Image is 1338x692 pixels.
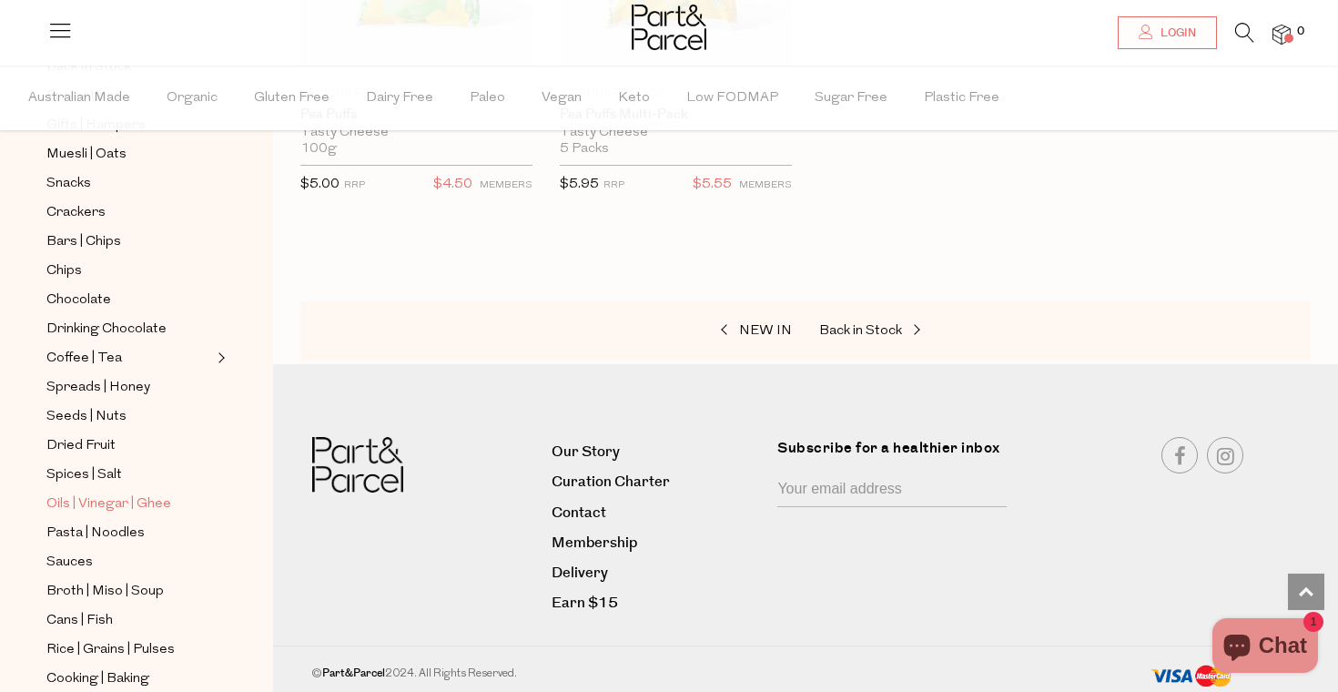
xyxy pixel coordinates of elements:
span: Bars | Chips [46,231,121,253]
a: Back in Stock [819,320,1001,343]
span: Crackers [46,202,106,224]
a: NEW IN [610,320,792,343]
span: Chips [46,260,82,282]
span: 100g [300,141,337,158]
small: RRP [603,180,624,190]
a: Drinking Chocolate [46,318,212,341]
div: Tasty Cheese [560,125,792,141]
a: Cans | Fish [46,609,212,632]
span: Australian Made [28,66,130,130]
span: Seeds | Nuts [46,406,127,428]
span: Vegan [542,66,582,130]
a: Pasta | Noodles [46,522,212,544]
a: Our Story [552,440,764,464]
a: Rice | Grains | Pulses [46,638,212,661]
img: Part&Parcel [632,5,706,50]
span: Sugar Free [815,66,887,130]
span: Cans | Fish [46,610,113,632]
a: Earn $15 [552,591,764,616]
a: Chocolate [46,289,212,311]
span: Login [1156,25,1196,41]
input: Your email address [777,473,1006,507]
span: Keto [618,66,650,130]
a: Muesli | Oats [46,143,212,166]
a: Delivery [552,561,764,585]
label: Subscribe for a healthier inbox [777,437,1017,473]
span: Organic [167,66,218,130]
span: Spices | Salt [46,464,122,486]
span: Sauces [46,552,93,574]
img: payment-methods.png [1150,665,1232,688]
a: Coffee | Tea [46,347,212,370]
a: 0 [1272,25,1291,44]
span: $5.95 [560,178,599,191]
a: Dried Fruit [46,434,212,457]
span: Back in Stock [819,324,902,338]
span: Chocolate [46,290,111,311]
span: Paleo [470,66,505,130]
a: Spreads | Honey [46,376,212,399]
a: Cooking | Baking [46,667,212,690]
small: RRP [344,180,365,190]
span: Drinking Chocolate [46,319,167,341]
div: Tasty Cheese [300,125,532,141]
span: $5.55 [693,173,732,197]
div: © 2024. All Rights Reserved. [312,665,1034,683]
span: Gluten Free [254,66,329,130]
a: Oils | Vinegar | Ghee [46,493,212,515]
inbox-online-store-chat: Shopify online store chat [1207,618,1323,677]
a: Login [1118,16,1217,49]
a: Broth | Miso | Soup [46,580,212,603]
span: Low FODMAP [686,66,778,130]
span: Rice | Grains | Pulses [46,639,175,661]
a: Chips [46,259,212,282]
a: Curation Charter [552,470,764,494]
span: Coffee | Tea [46,348,122,370]
span: $5.00 [300,178,340,191]
span: Muesli | Oats [46,144,127,166]
a: Crackers [46,201,212,224]
small: MEMBERS [739,180,792,190]
span: NEW IN [739,324,792,338]
span: Spreads | Honey [46,377,150,399]
span: Cooking | Baking [46,668,149,690]
a: Snacks [46,172,212,195]
span: $4.50 [433,173,472,197]
span: Pasta | Noodles [46,523,145,544]
button: Expand/Collapse Coffee | Tea [213,347,226,369]
a: Spices | Salt [46,463,212,486]
a: Bars | Chips [46,230,212,253]
img: Part&Parcel [312,437,403,493]
span: Snacks [46,173,91,195]
span: 0 [1292,24,1309,40]
span: Dairy Free [366,66,433,130]
a: Membership [552,531,764,555]
span: 5 Packs [560,141,609,158]
a: Sauces [46,551,212,574]
span: Oils | Vinegar | Ghee [46,494,171,515]
span: Broth | Miso | Soup [46,581,164,603]
span: Plastic Free [924,66,999,130]
a: Seeds | Nuts [46,405,212,428]
small: MEMBERS [480,180,532,190]
b: Part&Parcel [322,666,385,681]
span: Dried Fruit [46,435,116,457]
a: Contact [552,501,764,525]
